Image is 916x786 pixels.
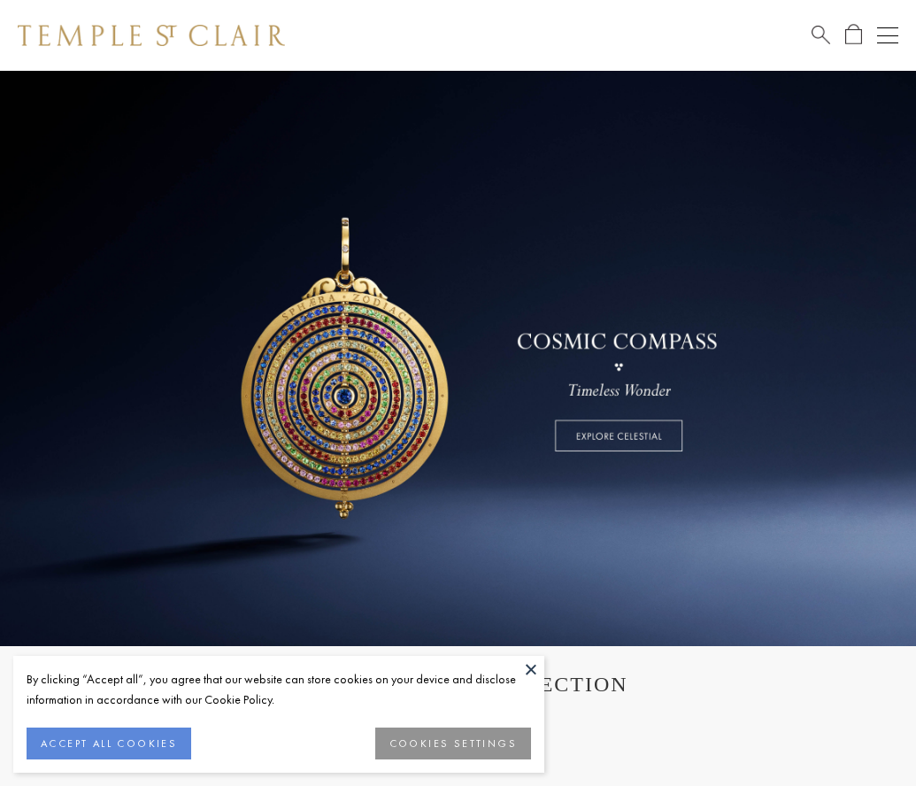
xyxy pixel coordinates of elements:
div: By clicking “Accept all”, you agree that our website can store cookies on your device and disclos... [27,669,531,710]
button: Open navigation [877,25,898,46]
a: Open Shopping Bag [845,24,862,46]
button: COOKIES SETTINGS [375,728,531,759]
img: Temple St. Clair [18,25,285,46]
a: Search [812,24,830,46]
button: ACCEPT ALL COOKIES [27,728,191,759]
